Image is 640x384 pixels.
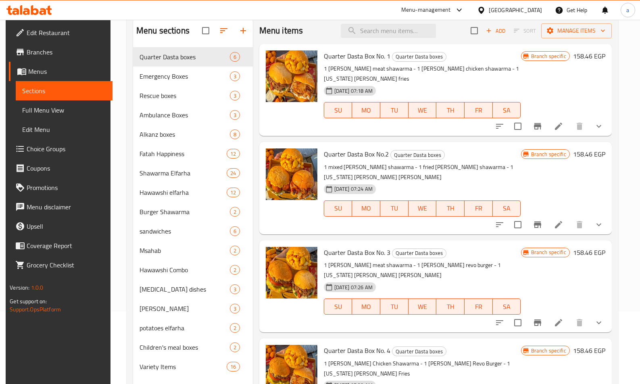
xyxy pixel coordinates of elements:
span: 12 [227,189,239,196]
span: TU [384,104,405,116]
div: Shawarma Elfarha24 [133,163,253,183]
div: items [230,226,240,236]
img: Quarter Dasta Box No. 1 [266,50,317,102]
span: Add [485,26,507,35]
h6: 158.46 EGP [573,345,605,356]
span: Msahab [140,246,230,255]
span: 3 [230,111,240,119]
span: 2 [230,344,240,351]
p: 1 [PERSON_NAME] Chicken Shawarma - 1 [PERSON_NAME] Revo Burger - 1 [US_STATE] [PERSON_NAME] Fries [324,359,521,379]
span: FR [468,202,490,214]
span: 24 [227,169,239,177]
span: 6 [230,227,240,235]
span: TH [440,104,461,116]
a: Edit Restaurant [9,23,113,42]
div: Children's meal boxes [140,342,230,352]
span: 6 [230,53,240,61]
div: Ambulance Boxes3 [133,105,253,125]
a: Upsell [9,217,113,236]
span: 1.0.0 [31,282,44,293]
span: FR [468,104,490,116]
span: [DATE] 07:24 AM [331,185,376,193]
span: WE [412,104,434,116]
a: Full Menu View [16,100,113,120]
span: a [626,6,629,15]
span: SA [496,301,518,313]
span: 3 [230,92,240,100]
span: Branches [27,47,106,57]
a: Menus [9,62,113,81]
div: items [230,304,240,313]
button: Add [483,25,509,37]
span: SA [496,202,518,214]
span: [DATE] 07:26 AM [331,284,376,291]
span: Promotions [27,183,106,192]
div: items [230,52,240,62]
div: Rescue boxes [140,91,230,100]
span: Select section [466,22,483,39]
svg: Show Choices [594,121,604,131]
div: Variety Items [140,362,227,371]
button: WE [409,200,437,217]
span: WE [412,202,434,214]
div: [MEDICAL_DATA] dishes3 [133,280,253,299]
svg: Show Choices [594,318,604,328]
span: sandwiches [140,226,230,236]
span: Quarter Dasta boxes [140,52,230,62]
div: items [230,246,240,255]
span: MO [355,104,377,116]
span: Quarter Dasta Box No. 4 [324,344,390,357]
span: SU [327,301,349,313]
span: Branch specific [528,150,569,158]
button: MO [352,102,380,118]
a: Edit menu item [554,220,563,230]
button: WE [409,102,437,118]
button: TH [436,298,465,315]
span: 2 [230,208,240,216]
button: SU [324,200,352,217]
span: Edit Menu [22,125,106,134]
div: Quarter Dasta boxes6 [133,47,253,67]
div: items [230,91,240,100]
button: FR [465,298,493,315]
button: Branch-specific-item [528,215,547,234]
img: Quarter Dasta Box No.2 [266,148,317,200]
span: Coverage Report [27,241,106,250]
span: Sort sections [214,21,233,40]
span: Edit Restaurant [27,28,106,38]
div: Burger Shawarma [140,207,230,217]
span: Select to update [509,314,526,331]
span: Quarter Dasta boxes [392,347,446,356]
span: 3 [230,73,240,80]
div: Shawarma Elfarha [140,168,227,178]
div: items [227,362,240,371]
div: [PERSON_NAME]3 [133,299,253,318]
div: items [230,110,240,120]
span: [PERSON_NAME] [140,304,230,313]
span: SU [327,202,349,214]
div: Fatah Happiness12 [133,144,253,163]
button: TH [436,102,465,118]
div: Children's meal boxes2 [133,338,253,357]
button: show more [589,215,609,234]
span: 2 [230,247,240,255]
a: Branches [9,42,113,62]
p: 1 [PERSON_NAME] meat shawarma - 1 [PERSON_NAME] revo burger - 1 [US_STATE] [PERSON_NAME] [PERSON_... [324,260,521,280]
span: WE [412,301,434,313]
button: SU [324,298,352,315]
div: Quarter Dasta boxes [392,248,446,258]
button: sort-choices [490,117,509,136]
span: 3 [230,305,240,313]
span: Coupons [27,163,106,173]
button: delete [570,313,589,332]
button: SA [493,298,521,315]
span: Full Menu View [22,105,106,115]
span: [DATE] 07:18 AM [331,87,376,95]
span: 8 [230,131,240,138]
button: WE [409,298,437,315]
span: Hawawshi elfarha [140,188,227,197]
span: Quarter Dasta boxes [392,248,446,258]
span: Add item [483,25,509,37]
